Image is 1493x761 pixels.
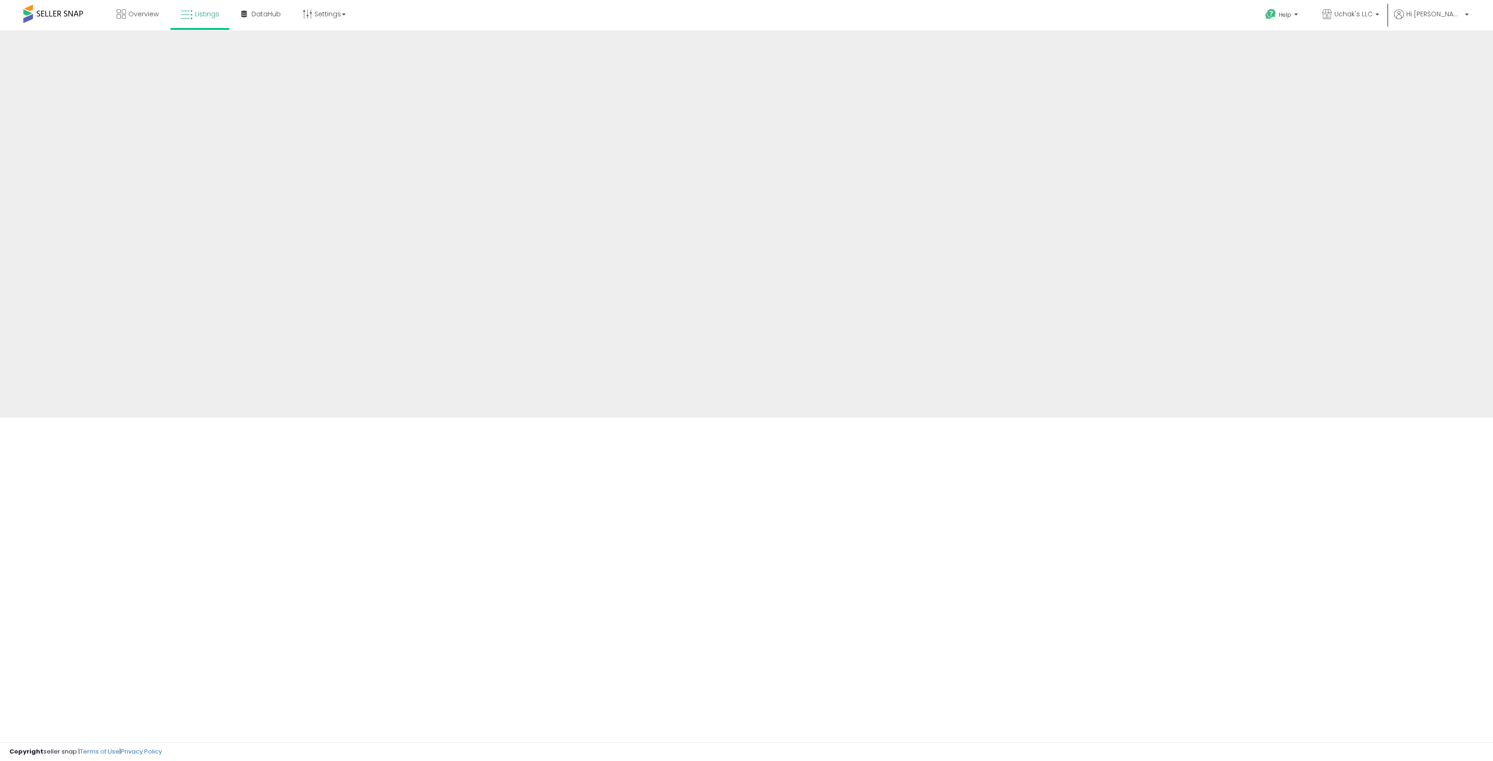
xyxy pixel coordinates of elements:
span: Overview [128,9,159,19]
i: Get Help [1265,8,1277,20]
span: Listings [195,9,219,19]
span: Help [1279,11,1291,19]
span: Hi [PERSON_NAME] [1406,9,1462,19]
a: Hi [PERSON_NAME] [1394,9,1469,30]
span: Uchak's LLC [1334,9,1373,19]
span: DataHub [251,9,281,19]
a: Help [1258,1,1307,30]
